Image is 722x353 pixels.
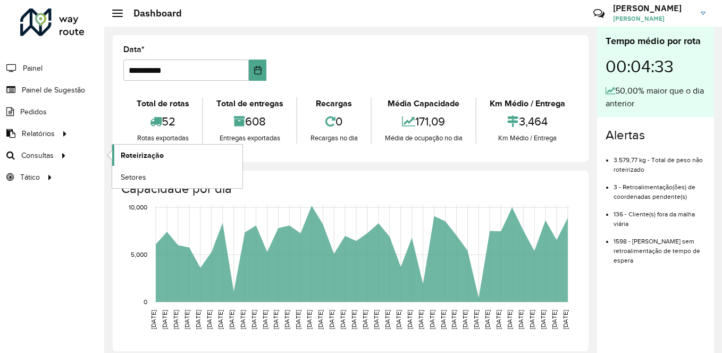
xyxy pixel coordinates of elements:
[126,110,199,133] div: 52
[161,310,168,329] text: [DATE]
[112,166,242,188] a: Setores
[606,128,706,143] h4: Alertas
[250,310,257,329] text: [DATE]
[217,310,224,329] text: [DATE]
[300,110,368,133] div: 0
[479,110,575,133] div: 3,464
[131,251,147,258] text: 5,000
[374,133,473,144] div: Média de ocupação no dia
[206,97,293,110] div: Total de entregas
[406,310,413,329] text: [DATE]
[540,310,547,329] text: [DATE]
[206,310,213,329] text: [DATE]
[22,85,85,96] span: Painel de Sugestão
[339,310,346,329] text: [DATE]
[112,145,242,166] a: Roteirização
[144,298,147,305] text: 0
[300,133,368,144] div: Recargas no dia
[172,310,179,329] text: [DATE]
[121,150,164,161] span: Roteirização
[317,310,324,329] text: [DATE]
[350,310,357,329] text: [DATE]
[123,7,182,19] h2: Dashboard
[295,310,301,329] text: [DATE]
[517,310,524,329] text: [DATE]
[262,310,268,329] text: [DATE]
[606,48,706,85] div: 00:04:33
[450,310,457,329] text: [DATE]
[562,310,569,329] text: [DATE]
[613,14,693,23] span: [PERSON_NAME]
[121,172,146,183] span: Setores
[614,201,706,229] li: 136 - Cliente(s) fora da malha viária
[249,60,266,81] button: Choose Date
[551,310,558,329] text: [DATE]
[506,310,513,329] text: [DATE]
[20,106,47,117] span: Pedidos
[461,310,468,329] text: [DATE]
[484,310,491,329] text: [DATE]
[23,63,43,74] span: Painel
[613,3,693,13] h3: [PERSON_NAME]
[373,310,380,329] text: [DATE]
[239,310,246,329] text: [DATE]
[123,43,145,56] label: Data
[429,310,435,329] text: [DATE]
[126,133,199,144] div: Rotas exportadas
[614,174,706,201] li: 3 - Retroalimentação(ões) de coordenadas pendente(s)
[374,110,473,133] div: 171,09
[479,133,575,144] div: Km Médio / Entrega
[528,310,535,329] text: [DATE]
[395,310,402,329] text: [DATE]
[440,310,447,329] text: [DATE]
[473,310,480,329] text: [DATE]
[22,128,55,139] span: Relatórios
[126,97,199,110] div: Total de rotas
[479,97,575,110] div: Km Médio / Entrega
[195,310,202,329] text: [DATE]
[362,310,368,329] text: [DATE]
[300,97,368,110] div: Recargas
[587,2,610,25] a: Contato Rápido
[614,147,706,174] li: 3.579,77 kg - Total de peso não roteirizado
[21,150,54,161] span: Consultas
[121,181,578,197] h4: Capacidade por dia
[384,310,391,329] text: [DATE]
[417,310,424,329] text: [DATE]
[495,310,502,329] text: [DATE]
[328,310,335,329] text: [DATE]
[206,133,293,144] div: Entregas exportadas
[228,310,235,329] text: [DATE]
[374,97,473,110] div: Média Capacidade
[606,85,706,110] div: 50,00% maior que o dia anterior
[206,110,293,133] div: 608
[614,229,706,265] li: 1598 - [PERSON_NAME] sem retroalimentação de tempo de espera
[283,310,290,329] text: [DATE]
[306,310,313,329] text: [DATE]
[183,310,190,329] text: [DATE]
[606,34,706,48] div: Tempo médio por rota
[129,204,147,211] text: 10,000
[150,310,157,329] text: [DATE]
[272,310,279,329] text: [DATE]
[20,172,40,183] span: Tático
